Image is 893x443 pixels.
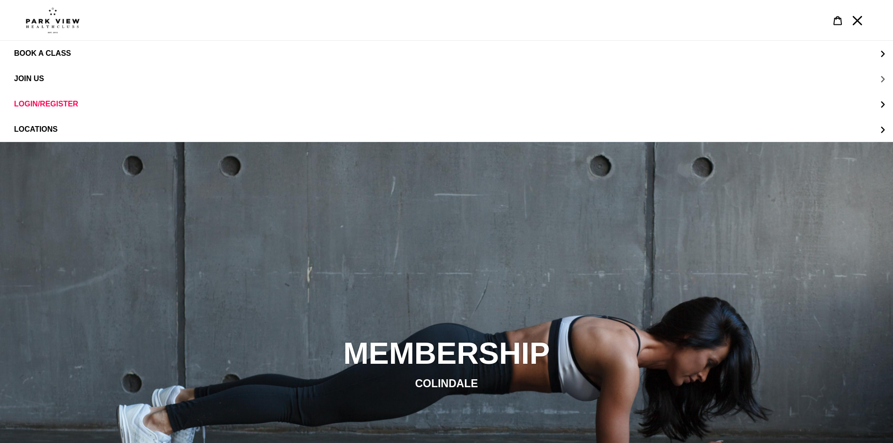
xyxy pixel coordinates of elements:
span: BOOK A CLASS [14,49,71,58]
span: LOCATIONS [14,125,58,134]
h2: MEMBERSHIP [191,335,702,372]
span: LOGIN/REGISTER [14,100,78,108]
span: JOIN US [14,75,44,83]
img: Park view health clubs is a gym near you. [26,7,80,33]
span: COLINDALE [415,377,478,390]
button: Menu [848,10,867,30]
